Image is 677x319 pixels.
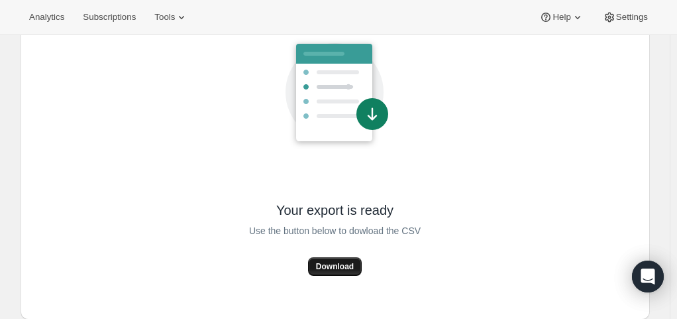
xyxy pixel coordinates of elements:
button: Tools [146,8,196,27]
span: Use the button below to dowload the CSV [249,223,421,239]
button: Settings [595,8,656,27]
span: Your export is ready [276,202,393,219]
button: Help [531,8,592,27]
button: Analytics [21,8,72,27]
span: Analytics [29,12,64,23]
span: Subscriptions [83,12,136,23]
span: Settings [616,12,648,23]
button: Download [308,257,362,276]
button: Subscriptions [75,8,144,27]
span: Help [552,12,570,23]
span: Download [316,261,354,272]
div: Open Intercom Messenger [632,261,664,292]
span: Tools [154,12,175,23]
